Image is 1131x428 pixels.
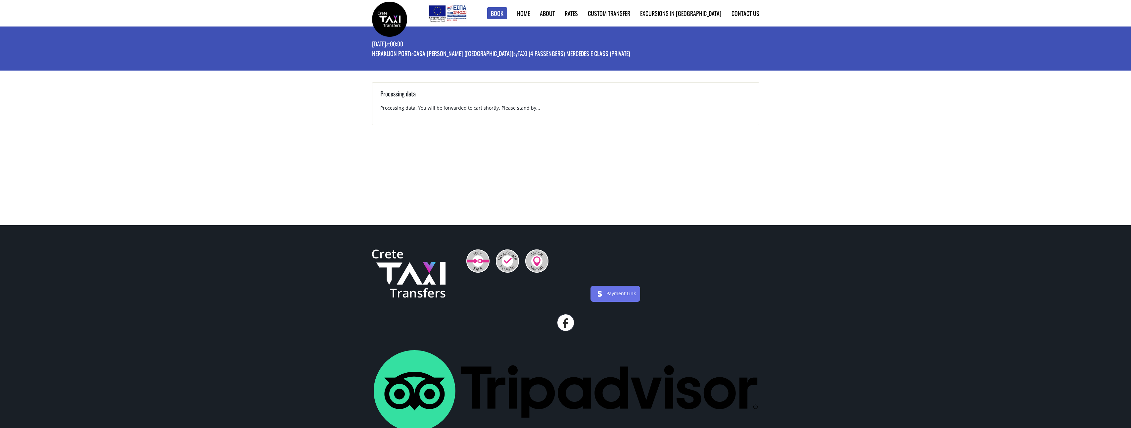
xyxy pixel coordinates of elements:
a: facebook [557,314,574,331]
img: Crete Taxi Transfers [372,249,446,298]
a: Home [517,9,530,18]
img: Pay On Arrival [525,249,548,273]
a: About [540,9,555,18]
img: e-bannersEUERDF180X90.jpg [428,3,467,23]
a: Custom Transfer [588,9,630,18]
small: at [386,40,390,48]
img: No Advance Payment [496,249,519,273]
a: Crete Taxi Transfers | Booking page | Crete Taxi Transfers [372,15,407,22]
a: Payment Link [606,290,636,296]
p: [DATE] 00:00 [372,40,630,49]
small: by [513,50,518,57]
img: stripe [594,289,605,299]
img: 100% Safe [466,249,490,273]
a: Excursions in [GEOGRAPHIC_DATA] [640,9,722,18]
small: to [410,50,413,57]
p: Heraklion port Casa [PERSON_NAME] ([GEOGRAPHIC_DATA]) Taxi (4 passengers) Mercedes E Class (private) [372,49,630,59]
h3: Processing data [380,89,751,105]
img: Crete Taxi Transfers | Booking page | Crete Taxi Transfers [372,2,407,37]
a: Rates [565,9,578,18]
a: Book [487,7,507,20]
a: Contact us [731,9,759,18]
p: Processing data. You will be forwarded to cart shortly. Please stand by... [380,105,751,117]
